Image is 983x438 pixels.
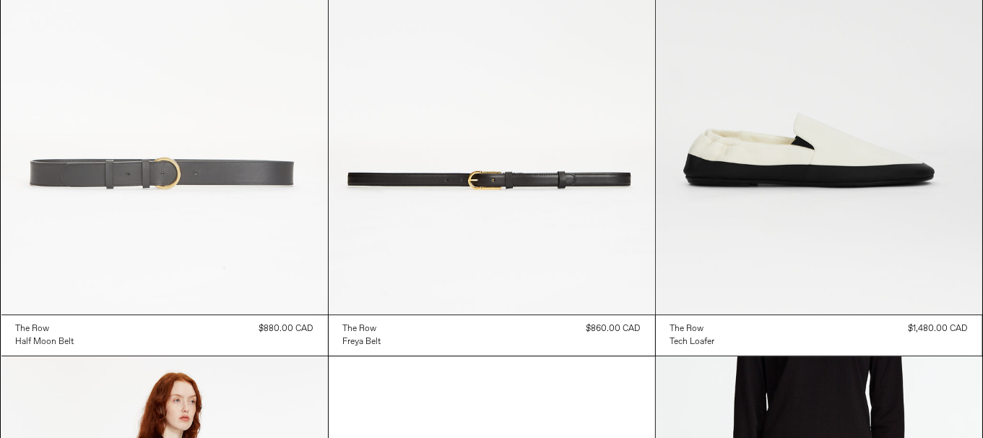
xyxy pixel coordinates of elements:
[343,322,381,335] a: The Row
[16,336,74,348] div: Half Moon Belt
[670,322,715,335] a: The Row
[670,323,704,335] div: The Row
[16,322,74,335] a: The Row
[259,322,313,335] div: $880.00 CAD
[909,322,968,335] div: $1,480.00 CAD
[586,322,641,335] div: $860.00 CAD
[670,335,715,348] a: Tech Loafer
[16,323,50,335] div: The Row
[343,335,381,348] a: Freya Belt
[670,336,715,348] div: Tech Loafer
[16,335,74,348] a: Half Moon Belt
[343,336,381,348] div: Freya Belt
[343,323,377,335] div: The Row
